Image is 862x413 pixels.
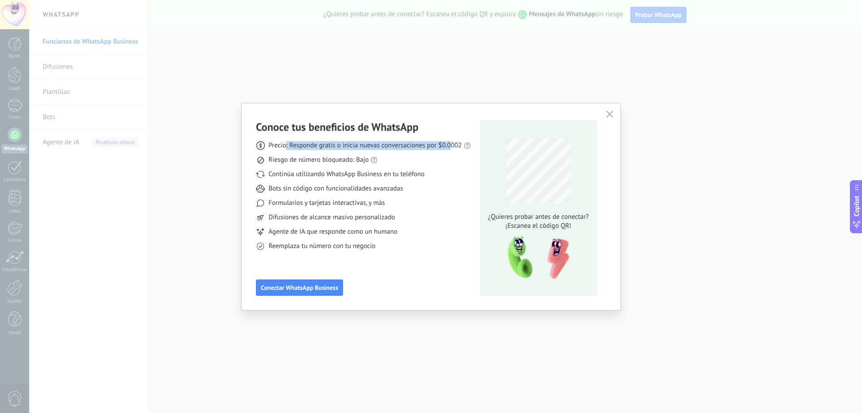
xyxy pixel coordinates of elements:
[268,141,462,150] span: Precio: Responde gratis o inicia nuevas conversaciones por $0.0002
[268,170,424,179] span: Continúa utilizando WhatsApp Business en tu teléfono
[500,234,571,282] img: qr-pic-1x.png
[268,155,369,164] span: Riesgo de número bloqueado: Bajo
[268,242,375,251] span: Reemplaza tu número con tu negocio
[256,280,343,296] button: Conectar WhatsApp Business
[485,213,591,222] span: ¿Quieres probar antes de conectar?
[268,227,397,236] span: Agente de IA que responde como un humano
[485,222,591,231] span: ¡Escanea el código QR!
[256,120,418,134] h3: Conoce tus beneficios de WhatsApp
[261,284,338,291] span: Conectar WhatsApp Business
[268,184,403,193] span: Bots sin código con funcionalidades avanzadas
[852,195,861,216] span: Copilot
[268,199,385,208] span: Formularios y tarjetas interactivas, y más
[268,213,395,222] span: Difusiones de alcance masivo personalizado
